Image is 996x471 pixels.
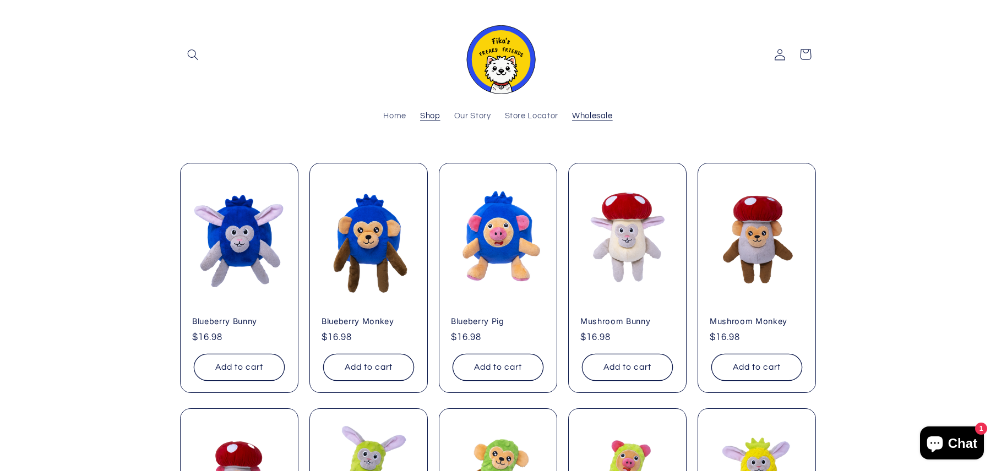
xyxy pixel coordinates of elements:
[420,111,440,122] span: Shop
[454,111,491,122] span: Our Story
[582,354,673,381] button: Add to cart
[451,316,545,326] a: Blueberry Pig
[565,105,619,129] a: Wholesale
[383,111,406,122] span: Home
[194,354,285,381] button: Add to cart
[711,354,802,381] button: Add to cart
[580,316,674,326] a: Mushroom Bunny
[455,11,541,98] a: Fika's Freaky Friends
[447,105,498,129] a: Our Story
[498,105,565,129] a: Store Locator
[377,105,413,129] a: Home
[323,354,414,381] button: Add to cart
[917,426,987,462] inbox-online-store-chat: Shopify online store chat
[413,105,447,129] a: Shop
[192,316,286,326] a: Blueberry Bunny
[180,42,205,67] summary: Search
[322,316,416,326] a: Blueberry Monkey
[572,111,613,122] span: Wholesale
[505,111,558,122] span: Store Locator
[453,354,543,381] button: Add to cart
[460,15,537,94] img: Fika's Freaky Friends
[710,316,804,326] a: Mushroom Monkey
